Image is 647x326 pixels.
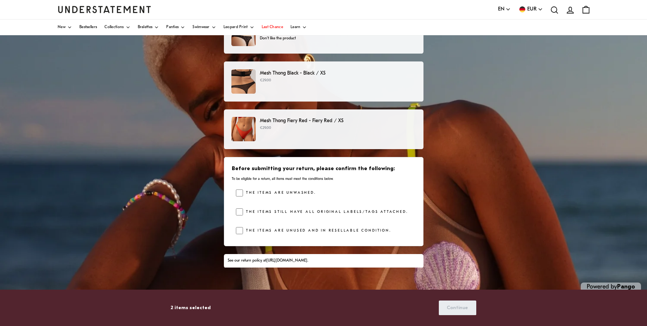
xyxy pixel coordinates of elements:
[231,69,256,94] img: mesh-thong-black-1.jpg
[232,165,415,173] h3: Before submitting your return, please confirm the following:
[260,125,416,131] p: €29.00
[192,25,209,29] span: Swimwear
[104,19,130,35] a: Collections
[138,19,159,35] a: Bralettes
[262,19,283,35] a: Last Chance
[291,25,301,29] span: Learn
[498,5,511,13] button: EN
[232,176,415,181] p: To be eligible for a return, all items must meet the conditions below.
[291,19,307,35] a: Learn
[518,5,543,13] button: EUR
[498,5,504,13] span: EN
[243,227,391,235] label: The items are unused and in resellable condition.
[104,25,124,29] span: Collections
[243,208,408,216] label: The items still have all original labels/tags attached.
[58,19,72,35] a: New
[260,36,395,42] p: Don't like the product
[79,25,97,29] span: Bestsellers
[79,19,97,35] a: Bestsellers
[581,283,641,292] p: Powered by
[231,117,256,141] img: FIRE-STR-004-M-fiery-red_8.jpg
[138,25,153,29] span: Bralettes
[224,19,254,35] a: Leopard Print
[527,5,537,13] span: EUR
[192,19,216,35] a: Swimwear
[58,6,151,13] a: Understatement Homepage
[260,78,416,84] p: €29.00
[617,284,635,290] a: Pango
[260,117,416,125] p: Mesh Thong Fiery Red - Fiery Red / XS
[166,19,185,35] a: Panties
[58,25,66,29] span: New
[166,25,179,29] span: Panties
[224,25,248,29] span: Leopard Print
[228,258,419,264] div: See our return policy at .
[260,69,416,77] p: Mesh Thong Black - Black / XS
[266,259,307,263] a: [URL][DOMAIN_NAME]
[262,25,283,29] span: Last Chance
[243,189,316,197] label: The items are unwashed.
